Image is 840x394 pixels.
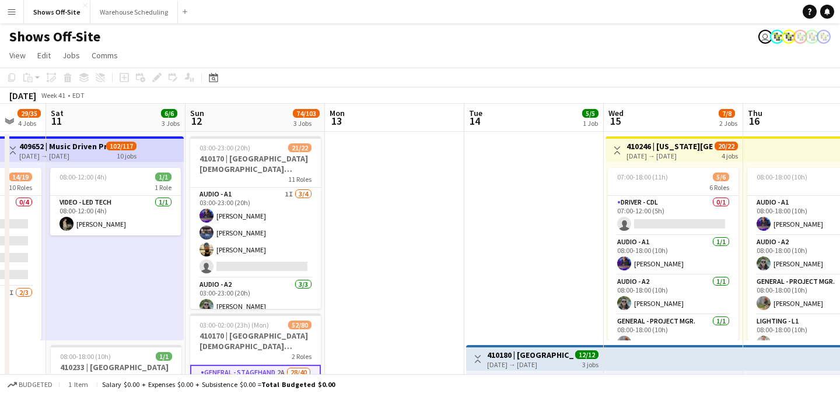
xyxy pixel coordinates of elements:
span: 14/19 [9,173,32,181]
span: 74/103 [293,109,320,118]
span: 11 [49,114,64,128]
div: 3 Jobs [293,119,319,128]
h3: 410170 | [GEOGRAPHIC_DATA][DEMOGRAPHIC_DATA] ACCESS 2025 [190,330,321,351]
app-user-avatar: Labor Coordinator [805,30,819,44]
span: 03:00-02:00 (23h) (Mon) [199,321,269,329]
span: 20/22 [715,142,738,150]
span: View [9,50,26,61]
app-card-role: Audio - A21/108:00-18:00 (10h)[PERSON_NAME] [608,275,738,315]
span: Edit [37,50,51,61]
span: 5/6 [713,173,729,181]
div: [DATE] → [DATE] [19,152,106,160]
h3: 409652 | Music Driven Productions ANCC 2025 Atl [19,141,106,152]
div: [DATE] → [DATE] [626,152,713,160]
span: 12/12 [575,350,598,359]
span: 1 Role [155,183,171,192]
div: 10 jobs [117,150,136,160]
app-user-avatar: Labor Coordinator [782,30,796,44]
span: 2 Roles [292,352,311,361]
span: Total Budgeted $0.00 [261,380,335,389]
span: 14 [467,114,482,128]
span: Tue [469,108,482,118]
span: Comms [92,50,118,61]
span: 15 [607,114,624,128]
span: 1/1 [155,173,171,181]
app-card-role: Video - LED Tech1/108:00-12:00 (4h)[PERSON_NAME] [50,196,181,235]
button: Budgeted [6,378,54,391]
h3: 410233 | [GEOGRAPHIC_DATA][DEMOGRAPHIC_DATA] - Frequency Camp FFA 2025 [51,362,181,383]
h3: 410246 | [US_STATE][GEOGRAPHIC_DATA]- Fall Concert [626,141,713,152]
span: 08:00-18:00 (10h) [757,173,807,181]
app-card-role: Audio - A11/108:00-18:00 (10h)[PERSON_NAME] [608,235,738,275]
span: 16 [746,114,762,128]
h3: 410170 | [GEOGRAPHIC_DATA][DEMOGRAPHIC_DATA] ACCESS 2025 [190,153,321,174]
div: 4 Jobs [18,119,40,128]
div: 3 jobs [582,359,598,369]
span: 21/22 [288,143,311,152]
span: 12 [188,114,204,128]
app-user-avatar: Labor Coordinator [817,30,831,44]
button: Warehouse Scheduling [90,1,178,23]
span: Wed [608,108,624,118]
span: 13 [328,114,345,128]
span: Thu [748,108,762,118]
span: 6 Roles [709,183,729,192]
span: 08:00-18:00 (10h) [60,352,111,361]
app-card-role: Driver - CDL0/107:00-12:00 (5h) [608,196,738,235]
app-card-role: General - Project Mgr.1/108:00-18:00 (10h)[PERSON_NAME] [608,315,738,354]
app-user-avatar: Labor Coordinator [770,30,784,44]
div: [DATE] [9,90,36,101]
span: 11 Roles [288,175,311,184]
h3: 410180 | [GEOGRAPHIC_DATA] - [PERSON_NAME] Arts Lawn [487,350,574,360]
span: 08:00-12:00 (4h) [60,173,107,181]
a: Edit [33,48,55,63]
div: [DATE] → [DATE] [487,360,574,369]
span: Budgeted [19,381,52,389]
app-job-card: 03:00-23:00 (20h)21/22410170 | [GEOGRAPHIC_DATA][DEMOGRAPHIC_DATA] ACCESS 202511 RolesAudio - A11... [190,136,321,309]
app-job-card: 07:00-18:00 (11h)5/66 RolesDriver - CDL0/107:00-12:00 (5h) Audio - A11/108:00-18:00 (10h)[PERSON_... [608,168,738,340]
app-job-card: 08:00-12:00 (4h)1/11 RoleVideo - LED Tech1/108:00-12:00 (4h)[PERSON_NAME] [50,168,181,235]
span: Sat [51,108,64,118]
span: Week 41 [38,91,68,100]
a: View [5,48,30,63]
span: 1/1 [156,352,172,361]
app-user-avatar: Toryn Tamborello [758,30,772,44]
span: 03:00-23:00 (20h) [199,143,250,152]
h1: Shows Off-Site [9,28,100,45]
a: Jobs [58,48,85,63]
span: 7/8 [719,109,735,118]
div: 2 Jobs [719,119,737,128]
app-card-role: Audio - A23/303:00-23:00 (20h)[PERSON_NAME] [190,278,321,351]
div: Salary $0.00 + Expenses $0.00 + Subsistence $0.00 = [102,380,335,389]
div: 3 Jobs [162,119,180,128]
span: Mon [330,108,345,118]
span: Sun [190,108,204,118]
a: Comms [87,48,123,63]
div: EDT [72,91,85,100]
span: 5/5 [582,109,598,118]
button: Shows Off-Site [24,1,90,23]
span: 102/117 [106,142,136,150]
app-card-role: Audio - A11I3/403:00-23:00 (20h)[PERSON_NAME][PERSON_NAME][PERSON_NAME] [190,188,321,278]
span: 6/6 [161,109,177,118]
span: 10 Roles [9,183,32,192]
div: 4 jobs [722,150,738,160]
span: 1 item [64,380,92,389]
app-user-avatar: Labor Coordinator [793,30,807,44]
div: 1 Job [583,119,598,128]
span: 52/80 [288,321,311,329]
span: 07:00-18:00 (11h) [617,173,668,181]
span: 29/35 [17,109,41,118]
span: Jobs [62,50,80,61]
